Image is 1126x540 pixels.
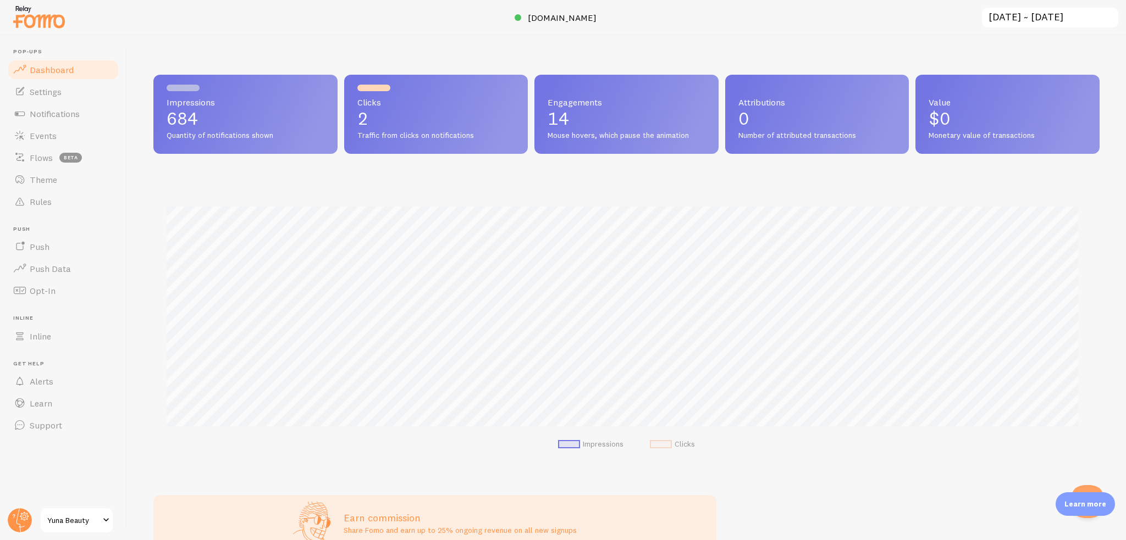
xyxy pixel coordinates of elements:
span: Push [13,226,120,233]
p: 0 [738,110,896,127]
p: 684 [167,110,324,127]
span: Alerts [30,376,53,387]
span: Impressions [167,98,324,107]
a: Push [7,236,120,258]
a: Push Data [7,258,120,280]
span: $0 [929,108,951,129]
span: Notifications [30,108,80,119]
span: Rules [30,196,52,207]
span: Opt-In [30,285,56,296]
span: beta [59,153,82,163]
span: Mouse hovers, which pause the animation [548,131,705,141]
a: Flows beta [7,147,120,169]
span: Attributions [738,98,896,107]
a: Dashboard [7,59,120,81]
span: Value [929,98,1086,107]
li: Clicks [650,439,695,449]
img: fomo-relay-logo-orange.svg [12,3,67,31]
span: Push Data [30,263,71,274]
p: Share Fomo and earn up to 25% ongoing revenue on all new signups [344,525,577,536]
a: Notifications [7,103,120,125]
a: Inline [7,325,120,347]
a: Opt-In [7,280,120,302]
h3: Earn commission [344,511,577,524]
span: Engagements [548,98,705,107]
a: Theme [7,169,120,191]
span: Theme [30,174,57,185]
span: Inline [13,315,120,322]
a: Events [7,125,120,147]
span: Learn [30,398,52,409]
span: Monetary value of transactions [929,131,1086,141]
p: 2 [357,110,515,127]
a: Rules [7,191,120,213]
iframe: Help Scout Beacon - Open [1071,485,1104,518]
span: Events [30,130,57,141]
span: Traffic from clicks on notifications [357,131,515,141]
span: Yuna Beauty [47,514,100,527]
span: Settings [30,86,62,97]
span: Support [30,420,62,431]
a: Support [7,414,120,436]
span: Pop-ups [13,48,120,55]
span: Get Help [13,360,120,368]
span: Push [30,241,49,252]
div: Learn more [1056,492,1115,516]
span: Flows [30,152,53,163]
span: Dashboard [30,64,74,75]
span: Inline [30,331,51,342]
li: Impressions [558,439,623,449]
a: Alerts [7,370,120,392]
a: Settings [7,81,120,103]
a: Learn [7,392,120,414]
span: Number of attributed transactions [738,131,896,141]
span: Quantity of notifications shown [167,131,324,141]
a: Yuna Beauty [40,507,114,533]
span: Clicks [357,98,515,107]
p: Learn more [1064,499,1106,509]
p: 14 [548,110,705,127]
